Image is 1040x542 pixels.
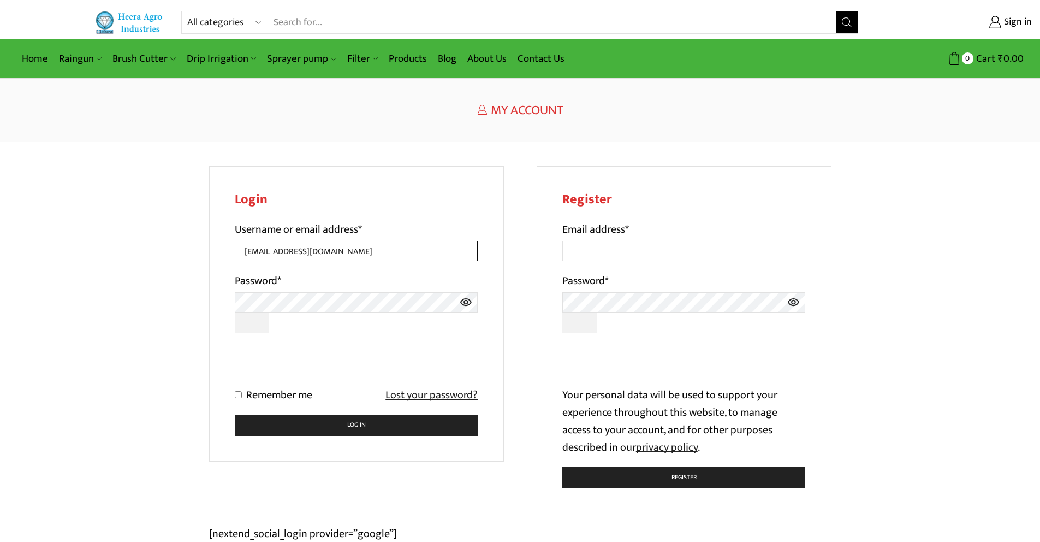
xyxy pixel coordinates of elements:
[462,46,512,72] a: About Us
[869,49,1024,69] a: 0 Cart ₹0.00
[246,386,312,404] span: Remember me
[562,467,806,488] button: Register
[636,438,698,457] a: privacy policy
[107,46,181,72] a: Brush Cutter
[385,386,478,404] a: Lost your password?
[998,50,1003,67] span: ₹
[342,46,383,72] a: Filter
[268,11,836,33] input: Search for...
[235,192,478,208] h2: Login
[16,46,54,72] a: Home
[562,313,597,333] button: Show password
[562,344,728,386] iframe: reCAPTCHA
[235,221,362,238] label: Username or email address
[1001,15,1032,30] span: Sign in
[836,11,858,33] button: Search button
[235,344,401,386] iframe: reCAPTCHA
[181,46,262,72] a: Drip Irrigation
[54,46,107,72] a: Raingun
[998,50,1024,67] bdi: 0.00
[235,391,242,398] input: Remember me
[491,99,563,121] span: My Account
[875,13,1032,32] a: Sign in
[973,51,995,66] span: Cart
[262,46,341,72] a: Sprayer pump
[432,46,462,72] a: Blog
[235,415,478,436] button: Log in
[512,46,570,72] a: Contact Us
[962,52,973,64] span: 0
[562,192,806,208] h2: Register
[383,46,432,72] a: Products
[562,386,806,456] p: Your personal data will be used to support your experience throughout this website, to manage acc...
[235,313,270,333] button: Show password
[235,272,281,290] label: Password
